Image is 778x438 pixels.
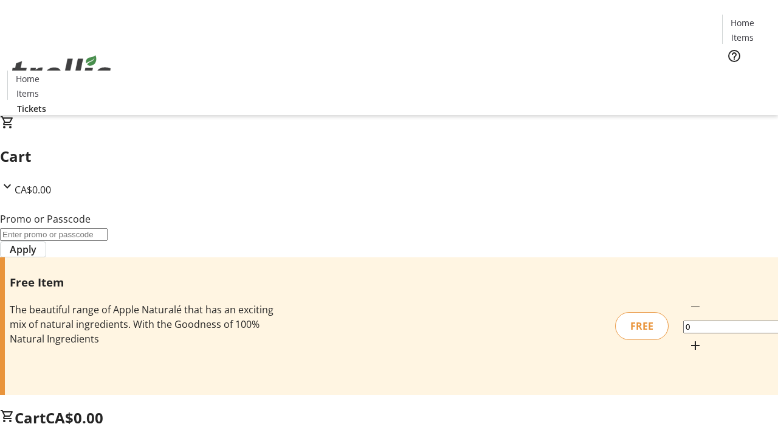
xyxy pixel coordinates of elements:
span: Apply [10,242,36,257]
span: Items [16,87,39,100]
span: CA$0.00 [46,408,103,428]
a: Home [8,72,47,85]
span: Home [731,16,754,29]
a: Items [8,87,47,100]
button: Help [722,44,746,68]
div: The beautiful range of Apple Naturalé that has an exciting mix of natural ingredients. With the G... [10,302,275,346]
span: Tickets [17,102,46,115]
span: Items [731,31,754,44]
span: CA$0.00 [15,183,51,196]
a: Items [723,31,762,44]
a: Home [723,16,762,29]
button: Increment by one [683,333,707,358]
h3: Free Item [10,274,275,291]
span: Tickets [732,71,761,83]
span: Home [16,72,40,85]
a: Tickets [722,71,771,83]
a: Tickets [7,102,56,115]
div: FREE [615,312,669,340]
img: Orient E2E Organization opeBzK230q's Logo [7,42,115,103]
